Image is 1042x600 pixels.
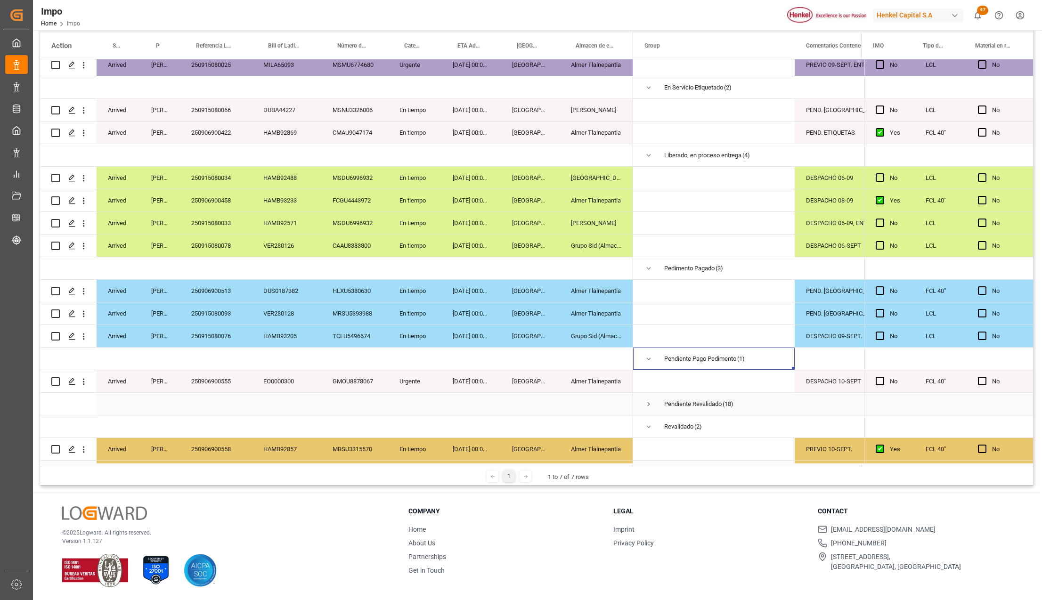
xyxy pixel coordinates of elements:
div: Press SPACE to select this row. [40,144,633,167]
div: 250915080078 [180,235,252,257]
div: No [992,325,1022,347]
div: 250915080076 [180,325,252,347]
a: Get in Touch [408,567,445,574]
div: Pendiente Revalidado [664,393,722,415]
div: Pendiente Pago Pedimento [664,348,736,370]
div: [GEOGRAPHIC_DATA] [501,325,560,347]
span: 47 [977,6,988,15]
div: [DATE] 00:00:00 [441,302,501,324]
div: Almer Tlalnepantla [560,189,633,211]
div: FCL 40" [914,122,967,144]
div: Press SPACE to select this row. [864,99,1033,122]
div: [GEOGRAPHIC_DATA] [501,461,560,483]
div: DESPACHO 09-SEPT. [795,325,900,347]
div: No [992,303,1022,324]
div: FCL 40" [914,438,967,460]
div: No [992,54,1022,76]
div: LPLA63963 [252,461,321,483]
span: (3) [716,258,723,279]
div: Press SPACE to select this row. [40,212,633,235]
p: Version 1.1.127 [62,537,385,545]
span: Material en resguardo Y/N [975,42,1010,49]
div: FCL 40" [914,280,967,302]
div: Liberado, en proceso entrega [664,145,741,166]
div: 250906900558 [180,438,252,460]
div: HAMB93233 [252,189,321,211]
div: FCL 20" [914,461,967,483]
div: [DATE] 00:00:00 [441,461,501,483]
span: Almacen de entrega [576,42,613,49]
div: HLBU4000940 [321,461,388,483]
div: Grupo Sid (Almacenaje y Distribucion AVIOR) [560,325,633,347]
div: [GEOGRAPHIC_DATA] [501,54,560,76]
div: DUBA44227 [252,99,321,121]
div: Arrived [97,280,140,302]
div: PEND. [GEOGRAPHIC_DATA] [795,280,900,302]
div: N/A [795,461,900,483]
div: [GEOGRAPHIC_DATA] [501,280,560,302]
div: Press SPACE to select this row. [864,325,1033,348]
div: Press SPACE to select this row. [864,302,1033,325]
div: Arrived [97,212,140,234]
a: Imprint [613,526,635,533]
div: HAMB92571 [252,212,321,234]
div: No [890,280,903,302]
span: [EMAIL_ADDRESS][DOMAIN_NAME] [831,525,936,535]
div: Urgente [388,370,441,392]
a: Home [408,526,426,533]
div: Henkel Capital S.A [873,8,963,22]
span: Número de Contenedor [337,42,368,49]
div: [PERSON_NAME] [140,325,180,347]
div: No [890,303,903,324]
div: Almer Tlalnepantla [560,302,633,324]
span: [PHONE_NUMBER] [831,538,887,548]
div: LCL [914,325,967,347]
div: [DATE] 00:00:00 [441,122,501,144]
div: [DATE] 00:00:00 [441,99,501,121]
span: ETA Aduana [457,42,481,49]
div: [DATE] 00:00:00 [441,212,501,234]
div: Press SPACE to select this row. [40,189,633,212]
div: DUS0187382 [252,280,321,302]
div: MSDU6996932 [321,167,388,189]
div: No [992,190,1022,211]
div: [PERSON_NAME] [140,235,180,257]
div: [DATE] 00:00:00 [441,325,501,347]
div: 250915080066 [180,99,252,121]
div: Press SPACE to select this row. [864,348,1033,370]
div: Arrived [97,370,140,392]
div: 250915080033 [180,212,252,234]
div: Almer Tlalnepantla [560,370,633,392]
div: DESPACHO 06-SEPT [795,235,900,257]
div: No [890,99,903,121]
div: Press SPACE to select this row. [864,54,1033,76]
div: Pedimento Pagado [664,258,715,279]
div: Almer Tlalnepantla [560,280,633,302]
div: Press SPACE to select this row. [40,76,633,99]
img: ISO 9001 & ISO 14001 Certification [62,554,128,587]
div: Grupo Sid (Almacenaje y Distribucion AVIOR) [560,235,633,257]
div: [PERSON_NAME] [140,212,180,234]
div: Press SPACE to select this row. [864,280,1033,302]
a: Partnerships [408,553,446,560]
div: 250906900422 [180,122,252,144]
div: Press SPACE to select this row. [864,438,1033,461]
div: [DATE] 00:00:00 [441,54,501,76]
div: Press SPACE to select this row. [40,280,633,302]
span: (1) [737,348,745,370]
div: No [890,235,903,257]
div: No [992,438,1022,460]
div: Press SPACE to select this row. [864,144,1033,167]
span: Comentarios Contenedor [806,42,869,49]
div: LCL [914,99,967,121]
div: [PERSON_NAME] [140,54,180,76]
span: (2) [724,77,732,98]
div: Arrived [97,189,140,211]
div: 1 [503,470,515,482]
div: MRSU3315570 [321,438,388,460]
div: Santiago [560,461,633,483]
div: [GEOGRAPHIC_DATA] [501,370,560,392]
div: Press SPACE to select this row. [864,76,1033,99]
